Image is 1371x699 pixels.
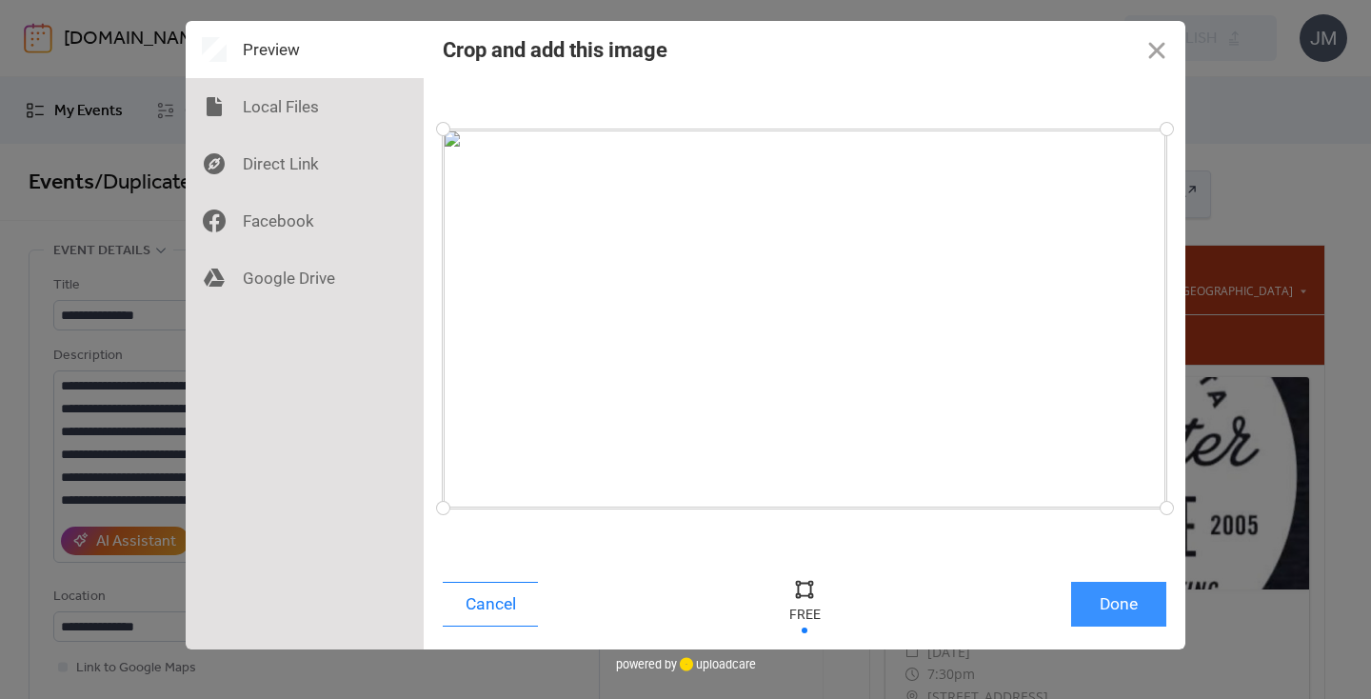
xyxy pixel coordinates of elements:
[677,657,756,671] a: uploadcare
[186,135,424,192] div: Direct Link
[186,21,424,78] div: Preview
[1128,21,1185,78] button: Close
[443,38,667,62] div: Crop and add this image
[1071,582,1166,627] button: Done
[616,649,756,678] div: powered by
[186,78,424,135] div: Local Files
[186,192,424,250] div: Facebook
[443,582,538,627] button: Cancel
[186,250,424,307] div: Google Drive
